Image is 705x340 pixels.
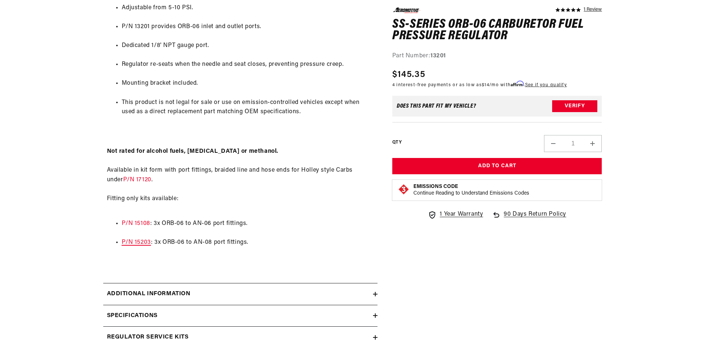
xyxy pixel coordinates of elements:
[552,100,597,112] button: Verify
[122,238,374,248] li: : 3x ORB-06 to AN-08 port fittings.
[103,283,377,305] summary: Additional information
[413,184,529,197] button: Emissions CodeContinue Reading to Understand Emissions Codes
[430,53,446,58] strong: 13201
[525,83,567,87] a: See if you qualify - Learn more about Affirm Financing (opens in modal)
[122,221,150,226] a: P/N 15108
[504,210,566,227] span: 90 Days Return Policy
[122,79,374,88] li: Mounting bracket included.
[123,177,151,183] a: P/N 17120
[398,184,410,195] img: Emissions code
[584,7,602,13] a: 1 reviews
[122,60,374,70] li: Regulator re-seats when the needle and seat closes, preventing pressure creep.
[397,103,476,109] div: Does This part fit My vehicle?
[440,210,483,219] span: 1 Year Warranty
[392,68,425,81] span: $145.35
[511,81,524,87] span: Affirm
[107,311,158,321] h2: Specifications
[392,158,602,175] button: Add to Cart
[122,219,374,229] li: : 3x ORB-06 to AN-06 port fittings.
[482,83,489,87] span: $14
[392,51,602,61] div: Part Number:
[107,289,191,299] h2: Additional information
[413,190,529,197] p: Continue Reading to Understand Emissions Codes
[122,98,374,117] li: This product is not legal for sale or use on emission-controlled vehicles except when used as a d...
[413,184,458,189] strong: Emissions Code
[122,239,151,245] a: P/N 15203
[107,148,279,154] strong: Not rated for alcohol fuels, [MEDICAL_DATA] or methanol.
[103,305,377,327] summary: Specifications
[492,210,566,227] a: 90 Days Return Policy
[428,210,483,219] a: 1 Year Warranty
[392,81,567,88] p: 4 interest-free payments or as low as /mo with .
[392,18,602,42] h1: SS-Series ORB-06 Carburetor Fuel Pressure Regulator
[122,22,374,32] li: P/N 13201 provides ORB-06 inlet and outlet ports.
[122,3,374,13] li: Adjustable from 5-10 PSI.
[392,139,402,145] label: QTY
[122,41,374,51] li: Dedicated 1/8' NPT gauge port.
